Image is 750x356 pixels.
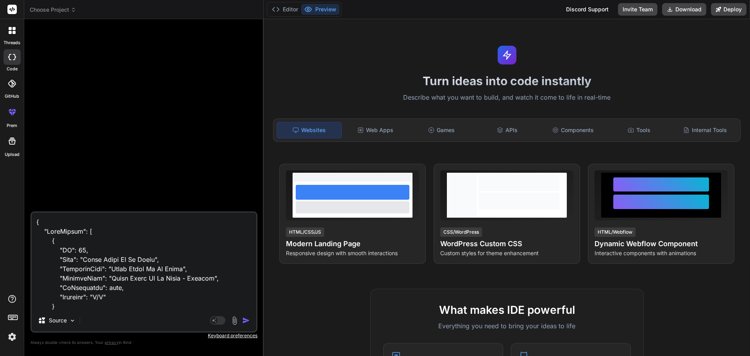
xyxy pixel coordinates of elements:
[69,317,76,324] img: Pick Models
[440,238,573,249] h4: WordPress Custom CSS
[662,3,706,16] button: Download
[475,122,539,138] div: APIs
[30,339,257,346] p: Always double-check its answers. Your in Bind
[49,317,67,324] p: Source
[607,122,671,138] div: Tools
[541,122,605,138] div: Components
[286,249,419,257] p: Responsive design with smooth interactions
[277,122,342,138] div: Websites
[230,316,239,325] img: attachment
[673,122,737,138] div: Internal Tools
[383,321,631,331] p: Everything you need to bring your ideas to life
[618,3,657,16] button: Invite Team
[30,6,76,14] span: Choose Project
[268,93,745,103] p: Describe what you want to build, and watch it come to life in real-time
[595,227,636,237] div: HTML/Webflow
[561,3,613,16] div: Discord Support
[268,74,745,88] h1: Turn ideas into code instantly
[383,302,631,318] h2: What makes IDE powerful
[301,4,339,15] button: Preview
[5,330,19,343] img: settings
[269,4,301,15] button: Editor
[595,249,728,257] p: Interactive components with animations
[105,340,119,345] span: privacy
[5,151,20,158] label: Upload
[440,227,482,237] div: CSS/WordPress
[711,3,746,16] button: Deploy
[286,227,324,237] div: HTML/CSS/JS
[440,249,573,257] p: Custom styles for theme enhancement
[7,122,17,129] label: prem
[242,317,250,324] img: icon
[5,93,19,100] label: GitHub
[595,238,728,249] h4: Dynamic Webflow Component
[409,122,474,138] div: Games
[32,213,256,309] textarea: { "LoreMipsum": [ { "DO": 65, "Sita": "Conse Adipi El Se Doeiu", "TemporinCidi": "Utlab Etdol Ma ...
[4,39,20,46] label: threads
[286,238,419,249] h4: Modern Landing Page
[343,122,408,138] div: Web Apps
[30,333,257,339] p: Keyboard preferences
[7,66,18,72] label: code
